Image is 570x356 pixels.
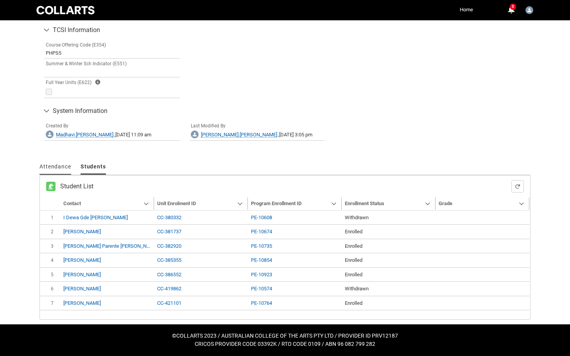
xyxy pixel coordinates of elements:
[63,300,101,306] a: [PERSON_NAME]
[63,215,128,220] a: I Dewa Gde [PERSON_NAME]
[345,286,369,292] lightning-base-formatted-text: Withdrawn
[191,123,226,129] span: Last Modified By
[63,272,101,277] a: [PERSON_NAME]
[506,5,516,15] button: 5
[40,24,329,36] button: TCSI Information
[251,300,272,306] a: PE-10764
[53,24,100,36] span: TCSI Information
[157,215,181,220] a: CC-380332
[53,105,108,117] span: System Information
[345,314,369,320] lightning-base-formatted-text: Withdrawn
[157,243,181,249] a: CC-382920
[279,132,312,138] lightning-formatted-text: [DATE] 3:05 pm
[157,272,181,277] a: CC-386552
[56,132,113,138] span: Madhavi.[PERSON_NAME]
[345,257,362,263] lightning-base-formatted-text: Enrolled
[345,300,362,306] lightning-base-formatted-text: Enrolled
[157,257,181,263] a: CC-385355
[251,286,272,292] a: PE-10574
[345,215,369,220] lightning-base-formatted-text: Withdrawn
[46,80,91,85] span: Full Year Units (E622)
[40,105,329,117] button: System Information
[81,159,106,175] a: Students
[46,42,106,48] span: Course Offering Code (E354)
[251,272,272,277] a: PE-10923
[251,257,272,263] a: PE-10854
[63,229,101,234] a: [PERSON_NAME]
[345,229,362,234] lightning-base-formatted-text: Enrolled
[201,132,277,138] span: [PERSON_NAME].[PERSON_NAME]
[511,180,524,193] button: Refresh
[251,243,272,249] a: PE-10735
[191,131,199,138] img: User
[39,159,71,175] a: Attendance
[115,132,151,138] lightning-formatted-text: [DATE] 11:09 am
[46,50,61,56] lightning-formatted-text: PHPS5
[46,61,127,66] span: Summer & Winter Sch Indicator (E551)
[46,131,54,138] img: User
[63,257,101,263] a: [PERSON_NAME]
[345,243,362,249] lightning-base-formatted-text: Enrolled
[114,132,115,138] span: ,
[525,6,533,14] img: Rikki-Paul.Bunder
[157,300,181,306] a: CC-421101
[157,314,181,320] a: CC-422423
[251,215,272,220] a: PE-10608
[39,163,71,170] span: Attendance
[458,4,475,16] a: Home
[46,123,68,129] span: Created By
[345,272,362,277] lightning-base-formatted-text: Enrolled
[63,314,101,320] a: [PERSON_NAME]
[157,229,181,234] a: CC-381737
[278,132,279,138] span: ,
[63,243,158,249] a: [PERSON_NAME] Parente [PERSON_NAME]
[60,182,93,190] a: Student List
[157,286,181,292] a: CC-419862
[251,314,272,320] a: PE-12529
[523,3,535,16] button: User Profile Rikki-Paul.Bunder
[510,4,516,10] span: 5
[63,286,101,292] a: [PERSON_NAME]
[81,163,106,170] span: Students
[95,79,101,85] lightning-helptext: Help Full Year Units (E622)
[251,229,272,234] a: PE-10674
